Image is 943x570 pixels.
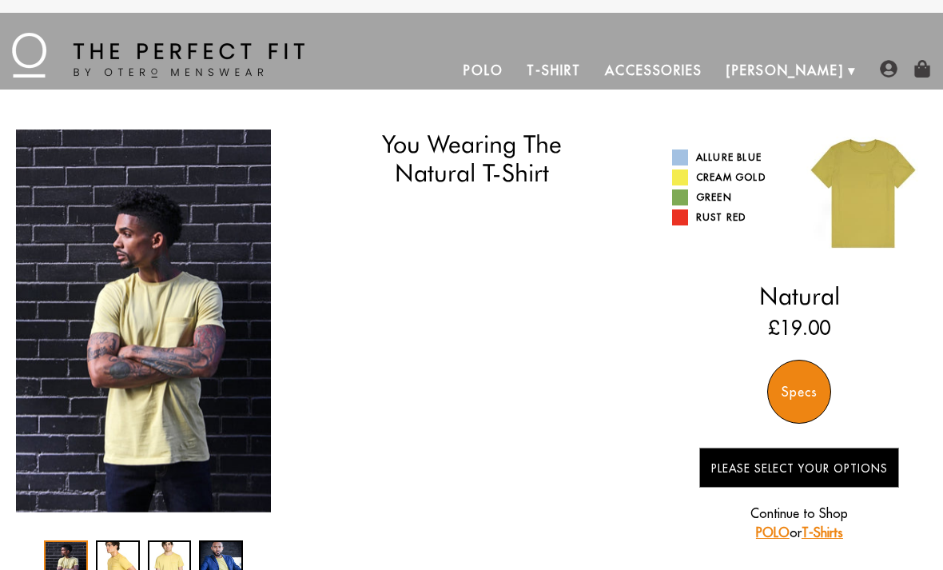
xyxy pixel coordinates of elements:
[767,360,831,424] div: Specs
[802,524,843,540] a: T-Shirts
[271,130,526,512] div: 2 / 4
[452,51,515,90] a: Polo
[16,130,271,512] img: IMG_1951_copy_1024x1024_2x_cf63319f-f3c3-4977-9d73-18d8a49b1d04_340x.jpg
[913,60,931,78] img: shopping-bag-icon.png
[271,130,526,512] img: Copy_of_20001-14_Side_1_1024x1024_2x_78f610c0-798a-4b62-a1dc-67bee22c15fd_340x.jpg
[672,189,788,205] a: Green
[593,51,714,90] a: Accessories
[515,51,592,90] a: T-Shirt
[699,448,899,488] button: Please Select Your Options
[799,130,927,257] img: 08.jpg
[672,169,788,185] a: Cream Gold
[880,60,897,78] img: user-account-icon.png
[711,461,888,476] span: Please Select Your Options
[672,149,788,165] a: Allure Blue
[12,33,304,78] img: The Perfect Fit - by Otero Menswear - Logo
[672,209,788,225] a: Rust Red
[768,313,830,342] ins: £19.00
[672,281,927,310] h2: Natural
[321,130,622,188] h1: You Wearing The Natural T-Shirt
[714,51,856,90] a: [PERSON_NAME]
[756,524,790,540] a: POLO
[16,130,271,512] div: 1 / 4
[699,504,899,542] p: Continue to Shop or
